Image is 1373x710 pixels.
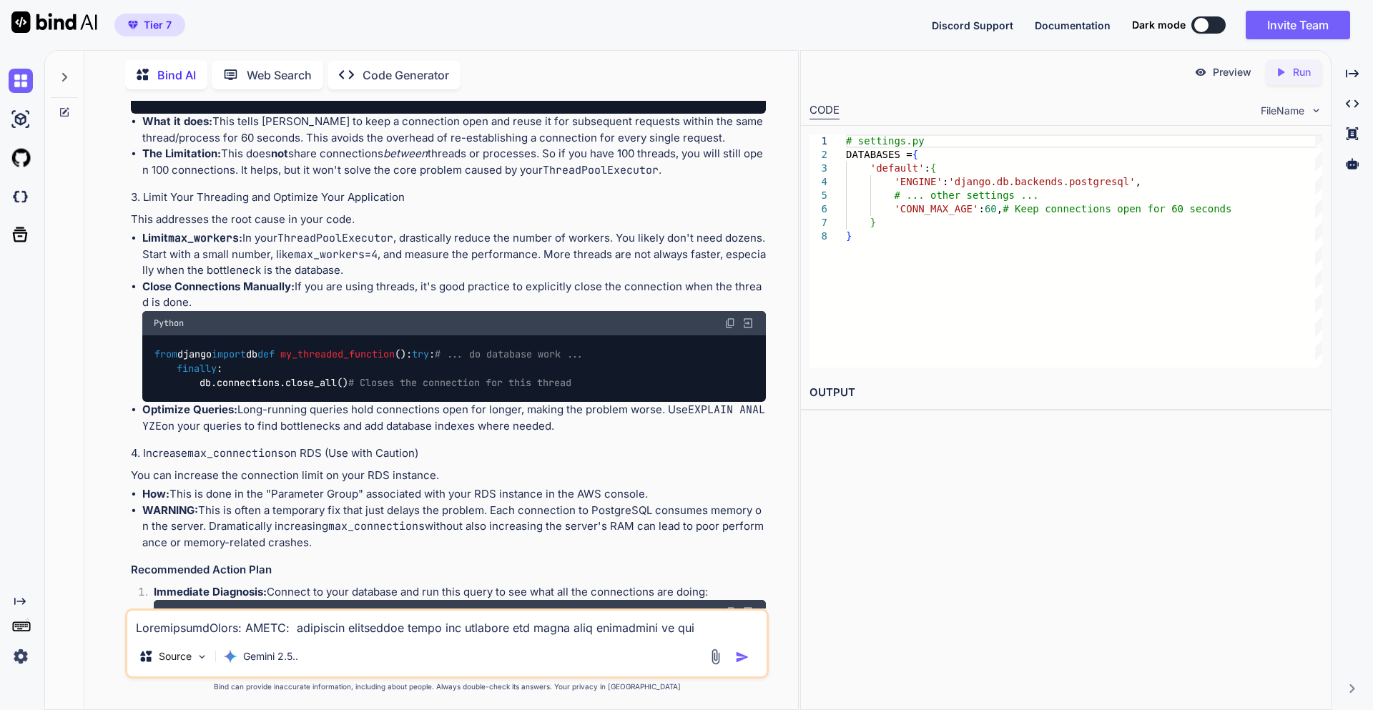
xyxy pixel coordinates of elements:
span: Python [154,317,184,329]
img: preview [1194,66,1207,79]
span: import [212,347,246,360]
div: 1 [809,134,827,148]
code: django db (): : : db.connections.close_all() [154,347,584,391]
li: In your , drastically reduce the number of workers. You likely don't need dozens. Start with a sm... [142,230,766,279]
p: Code Generator [363,66,449,84]
h2: OUTPUT [801,376,1331,410]
p: Run [1293,65,1311,79]
span: : [943,176,948,187]
code: max_connections [328,519,425,533]
span: , [996,203,1002,215]
span: { [930,162,936,174]
img: icon [735,650,749,664]
span: # settings.py [846,135,925,147]
img: chevron down [1310,104,1322,117]
strong: Limit : [142,231,242,245]
strong: Immediate Diagnosis: [154,585,267,598]
img: Gemini 2.5 Pro [223,649,237,664]
span: DATABASES = [846,149,912,160]
strong: How: [142,487,169,501]
span: try [412,347,429,360]
li: This is done in the "Parameter Group" associated with your RDS instance in the AWS console. [142,486,766,503]
strong: WARNING: [142,503,198,517]
span: # Closes the connection for this thread [348,377,571,390]
div: 4 [809,175,827,189]
img: Open in Browser [742,606,754,618]
div: CODE [809,102,840,119]
span: : [924,162,930,174]
span: { [912,149,917,160]
p: You can increase the connection limit on your RDS instance. [131,468,766,484]
span: # ... do database work ... [435,347,584,360]
div: 2 [809,148,827,162]
p: Source [159,649,192,664]
p: Bind AI [157,66,196,84]
div: 7 [809,216,827,230]
span: 'CONN_MAX_AGE' [894,203,978,215]
span: 'ENGINE' [894,176,942,187]
span: } [846,230,852,242]
li: If you are using threads, it's good practice to explicitly close the connection when the thread i... [142,279,766,402]
span: Tier 7 [144,18,172,32]
img: chat [9,69,33,93]
h3: Recommended Action Plan [131,562,766,578]
span: def [257,347,275,360]
code: max_connections [187,446,284,460]
button: Invite Team [1246,11,1350,39]
span: , [1135,176,1141,187]
span: finally [177,362,217,375]
code: EXPLAIN ANALYZE [142,403,765,433]
div: 5 [809,189,827,202]
button: Documentation [1035,18,1111,33]
img: copy [724,317,736,329]
li: This tells [PERSON_NAME] to keep a connection open and reuse it for subsequent requests within th... [142,114,766,146]
p: Connect to your database and run this query to see what all the connections are doing: [154,584,766,601]
code: max_workers [168,231,239,245]
p: Web Search [247,66,312,84]
img: Open in Browser [742,317,754,330]
img: darkCloudIdeIcon [9,184,33,209]
img: attachment [707,649,724,665]
p: Preview [1213,65,1251,79]
code: max_workers=4 [294,247,378,262]
img: Bind AI [11,11,97,33]
h4: 3. Limit Your Threading and Optimize Your Application [131,189,766,206]
li: Long-running queries hold connections open for longer, making the problem worse. Use on your quer... [142,402,766,434]
strong: not [271,147,288,160]
span: 'django.db.backends.postgresql' [948,176,1135,187]
img: Pick Models [196,651,208,663]
span: Discord Support [932,19,1013,31]
span: : [978,203,984,215]
span: my_threaded_function [280,347,395,360]
strong: Optimize Queries: [142,403,237,416]
code: ThreadPoolExecutor [277,231,393,245]
span: Sql [165,606,180,618]
strong: The Limitation: [142,147,221,160]
span: 60 [985,203,997,215]
p: Bind can provide inaccurate information, including about people. Always double-check its answers.... [125,681,769,692]
img: premium [128,21,138,29]
div: 6 [809,202,827,216]
img: ai-studio [9,107,33,132]
img: copy [724,606,736,618]
span: FileName [1261,104,1304,118]
button: premiumTier 7 [114,14,185,36]
img: githubLight [9,146,33,170]
strong: What it does: [142,114,212,128]
em: between [383,147,428,160]
img: settings [9,644,33,669]
code: ThreadPoolExecutor [543,163,659,177]
span: from [154,347,177,360]
span: 'default' [870,162,924,174]
li: This is often a temporary fix that just delays the problem. Each connection to PostgreSQL consume... [142,503,766,551]
p: This addresses the root cause in your code. [131,212,766,228]
div: 3 [809,162,827,175]
span: } [870,217,875,228]
h4: 4. Increase on RDS (Use with Caution) [131,445,766,462]
span: Documentation [1035,19,1111,31]
span: # Keep connections open for 60 seconds [1003,203,1231,215]
p: Gemini 2.5.. [243,649,298,664]
span: # ... other settings ... [894,189,1038,201]
strong: Close Connections Manually: [142,280,295,293]
button: Discord Support [932,18,1013,33]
